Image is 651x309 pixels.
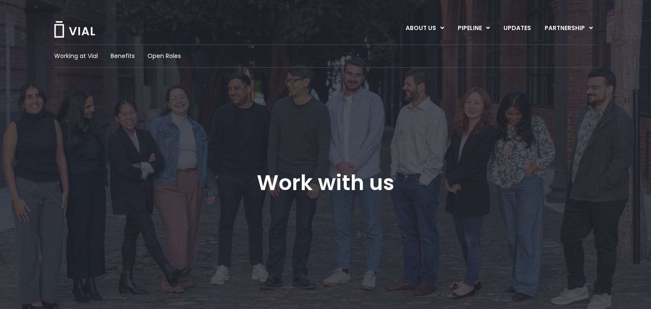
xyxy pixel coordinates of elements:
img: Vial Logo [53,21,96,38]
a: PIPELINEMenu Toggle [451,21,496,36]
a: Open Roles [147,52,181,61]
h1: Work with us [257,171,394,195]
a: PARTNERSHIPMenu Toggle [538,21,600,36]
a: Benefits [111,52,135,61]
a: ABOUT USMenu Toggle [399,21,451,36]
a: UPDATES [497,21,537,36]
a: Working at Vial [54,52,98,61]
